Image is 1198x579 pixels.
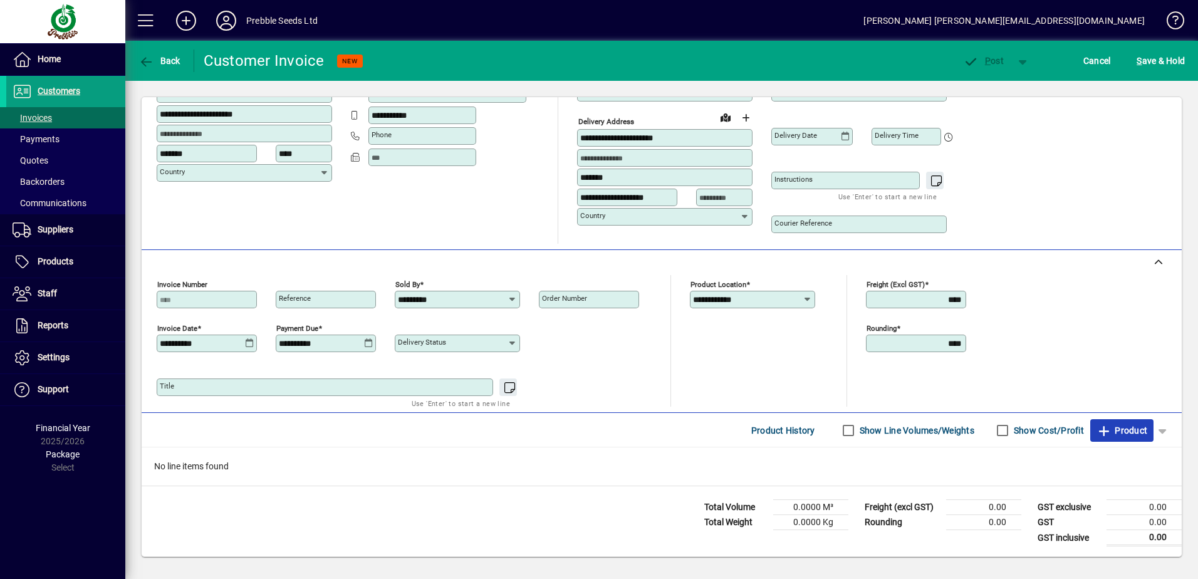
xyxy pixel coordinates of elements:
[6,44,125,75] a: Home
[963,56,1004,66] span: ost
[867,280,925,289] mat-label: Freight (excl GST)
[166,9,206,32] button: Add
[773,515,848,530] td: 0.0000 Kg
[38,86,80,96] span: Customers
[38,384,69,394] span: Support
[1011,424,1084,437] label: Show Cost/Profit
[6,278,125,310] a: Staff
[716,107,736,127] a: View on map
[206,9,246,32] button: Profile
[6,171,125,192] a: Backorders
[736,108,756,128] button: Choose address
[1137,51,1185,71] span: ave & Hold
[985,56,991,66] span: P
[6,192,125,214] a: Communications
[1090,419,1154,442] button: Product
[746,419,820,442] button: Product History
[863,11,1145,31] div: [PERSON_NAME] [PERSON_NAME][EMAIL_ADDRESS][DOMAIN_NAME]
[372,130,392,139] mat-label: Phone
[138,56,180,66] span: Back
[36,423,90,433] span: Financial Year
[13,155,48,165] span: Quotes
[157,324,197,333] mat-label: Invoice date
[875,131,919,140] mat-label: Delivery time
[774,175,813,184] mat-label: Instructions
[838,189,937,204] mat-hint: Use 'Enter' to start a new line
[342,57,358,65] span: NEW
[6,374,125,405] a: Support
[279,294,311,303] mat-label: Reference
[38,54,61,64] span: Home
[412,396,510,410] mat-hint: Use 'Enter' to start a new line
[957,50,1010,72] button: Post
[1083,51,1111,71] span: Cancel
[204,51,325,71] div: Customer Invoice
[1107,530,1182,546] td: 0.00
[125,50,194,72] app-page-header-button: Back
[1080,50,1114,72] button: Cancel
[773,500,848,515] td: 0.0000 M³
[13,198,86,208] span: Communications
[160,167,185,176] mat-label: Country
[38,320,68,330] span: Reports
[1031,500,1107,515] td: GST exclusive
[774,131,817,140] mat-label: Delivery date
[246,11,318,31] div: Prebble Seeds Ltd
[6,246,125,278] a: Products
[6,310,125,342] a: Reports
[858,515,946,530] td: Rounding
[751,420,815,441] span: Product History
[38,256,73,266] span: Products
[946,515,1021,530] td: 0.00
[1137,56,1142,66] span: S
[6,342,125,373] a: Settings
[157,280,207,289] mat-label: Invoice number
[6,150,125,171] a: Quotes
[38,352,70,362] span: Settings
[690,280,746,289] mat-label: Product location
[13,134,60,144] span: Payments
[1107,500,1182,515] td: 0.00
[1107,515,1182,530] td: 0.00
[698,515,773,530] td: Total Weight
[395,280,420,289] mat-label: Sold by
[6,107,125,128] a: Invoices
[774,219,832,227] mat-label: Courier Reference
[698,500,773,515] td: Total Volume
[38,224,73,234] span: Suppliers
[858,500,946,515] td: Freight (excl GST)
[160,382,174,390] mat-label: Title
[1157,3,1182,43] a: Knowledge Base
[38,288,57,298] span: Staff
[398,338,446,347] mat-label: Delivery status
[1096,420,1147,441] span: Product
[580,211,605,220] mat-label: Country
[867,324,897,333] mat-label: Rounding
[857,424,974,437] label: Show Line Volumes/Weights
[142,447,1182,486] div: No line items found
[1031,515,1107,530] td: GST
[46,449,80,459] span: Package
[135,50,184,72] button: Back
[13,177,65,187] span: Backorders
[1133,50,1188,72] button: Save & Hold
[13,113,52,123] span: Invoices
[542,294,587,303] mat-label: Order number
[6,214,125,246] a: Suppliers
[6,128,125,150] a: Payments
[276,324,318,333] mat-label: Payment due
[946,500,1021,515] td: 0.00
[1031,530,1107,546] td: GST inclusive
